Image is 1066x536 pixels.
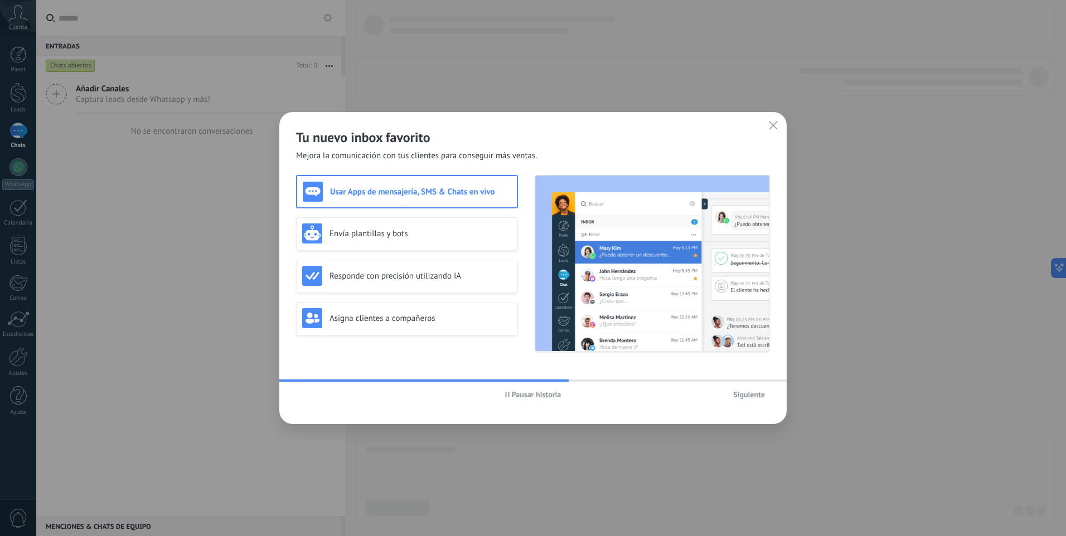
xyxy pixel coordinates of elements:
[330,228,512,239] h3: Envía plantillas y bots
[512,391,561,398] span: Pausar historia
[728,386,770,403] button: Siguiente
[330,187,511,197] h3: Usar Apps de mensajería, SMS & Chats en vivo
[296,150,537,162] span: Mejora la comunicación con tus clientes para conseguir más ventas.
[330,271,512,281] h3: Responde con precisión utilizando IA
[733,391,765,398] span: Siguiente
[296,129,770,146] h2: Tu nuevo inbox favorito
[330,313,512,324] h3: Asigna clientes a compañeros
[500,386,566,403] button: Pausar historia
